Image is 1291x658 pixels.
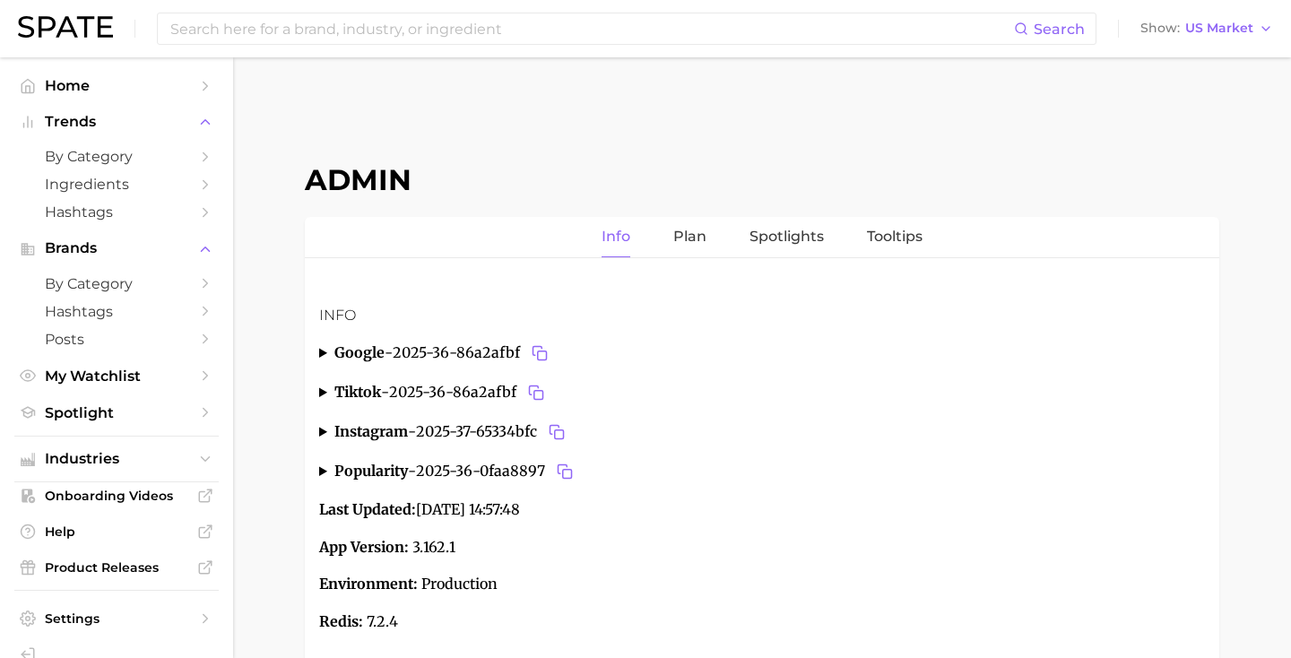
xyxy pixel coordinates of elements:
a: by Category [14,270,219,298]
span: - [408,422,416,440]
strong: Environment: [319,575,418,593]
span: - [381,383,389,401]
a: Settings [14,605,219,632]
strong: Redis: [319,612,363,630]
strong: popularity [334,462,408,480]
span: Industries [45,451,188,467]
span: Hashtags [45,303,188,320]
a: Hashtags [14,298,219,325]
span: Product Releases [45,559,188,576]
a: Spotlight [14,399,219,427]
span: 2025-36-0faa8897 [416,459,577,484]
span: Trends [45,114,188,130]
a: Plan [673,217,706,257]
button: Copy 2025-36-0faa8897 to clipboard [552,459,577,484]
summary: tiktok-2025-36-86a2afbfCopy 2025-36-86a2afbf to clipboard [319,380,1205,405]
strong: tiktok [334,383,381,401]
span: US Market [1185,23,1253,33]
a: Info [602,217,630,257]
span: 2025-37-65334bfc [416,420,569,445]
span: by Category [45,148,188,165]
img: SPATE [18,16,113,38]
a: Spotlights [749,217,824,257]
button: Copy 2025-36-86a2afbf to clipboard [524,380,549,405]
a: by Category [14,143,219,170]
a: Product Releases [14,554,219,581]
a: Ingredients [14,170,219,198]
span: Hashtags [45,203,188,221]
span: by Category [45,275,188,292]
span: 2025-36-86a2afbf [393,341,552,366]
strong: google [334,343,385,361]
button: Copy 2025-36-86a2afbf to clipboard [527,341,552,366]
span: Home [45,77,188,94]
a: Home [14,72,219,100]
button: Trends [14,108,219,135]
span: Posts [45,331,188,348]
a: Help [14,518,219,545]
span: Spotlight [45,404,188,421]
span: 2025-36-86a2afbf [389,380,549,405]
span: Show [1140,23,1180,33]
a: Onboarding Videos [14,482,219,509]
summary: popularity-2025-36-0faa8897Copy 2025-36-0faa8897 to clipboard [319,459,1205,484]
button: ShowUS Market [1136,17,1278,40]
summary: google-2025-36-86a2afbfCopy 2025-36-86a2afbf to clipboard [319,341,1205,366]
h1: Admin [305,162,1219,197]
a: Tooltips [867,217,923,257]
span: Ingredients [45,176,188,193]
a: My Watchlist [14,362,219,390]
strong: Last Updated: [319,500,416,518]
button: Industries [14,446,219,472]
strong: instagram [334,422,408,440]
span: Help [45,524,188,540]
span: Settings [45,610,188,627]
p: 3.162.1 [319,536,1205,559]
p: 7.2.4 [319,610,1205,634]
span: - [385,343,393,361]
span: Brands [45,240,188,256]
span: Search [1034,21,1085,38]
input: Search here for a brand, industry, or ingredient [169,13,1014,44]
p: [DATE] 14:57:48 [319,498,1205,522]
button: Brands [14,235,219,262]
a: Hashtags [14,198,219,226]
button: Copy 2025-37-65334bfc to clipboard [544,420,569,445]
span: My Watchlist [45,368,188,385]
a: Posts [14,325,219,353]
span: - [408,462,416,480]
span: Onboarding Videos [45,488,188,504]
p: Production [319,573,1205,596]
strong: App Version: [319,538,409,556]
h3: Info [319,305,1205,326]
summary: instagram-2025-37-65334bfcCopy 2025-37-65334bfc to clipboard [319,420,1205,445]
